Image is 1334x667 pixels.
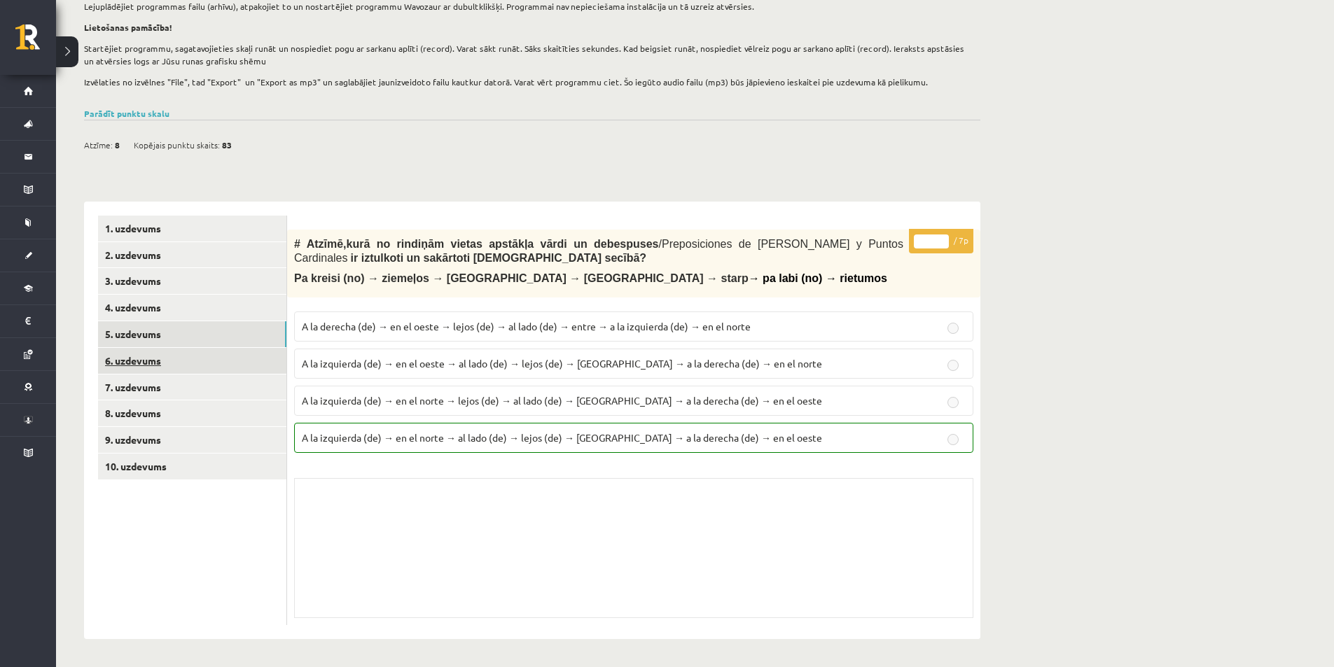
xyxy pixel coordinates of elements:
[659,238,662,250] span: /
[749,272,887,284] span: → pa labi (no) → rietumos
[347,238,659,250] span: kurā no rindiņām vietas apstākļa vārdi un debespuses
[84,76,973,88] p: Izvēlaties no izvēlnes "File", tad "Export" un "Export as mp3" un saglabājiet jaunizveidoto failu...
[947,397,959,408] input: A la izquierda (de) → en el norte → lejos (de) → al lado (de) → [GEOGRAPHIC_DATA] → a la derecha ...
[302,320,751,332] span: A la derecha (de) → en el oeste → lejos (de) → al lado (de) → entre → a la izquierda (de) → en el...
[98,374,286,400] a: 7. uzdevums
[302,431,822,444] span: A la izquierda (de) → en el norte → al lado (de) → lejos (de) → [GEOGRAPHIC_DATA] → a la derecha ...
[294,238,343,250] span: # Atzīmē
[98,321,286,347] a: 5. uzdevums
[98,242,286,268] a: 2. uzdevums
[84,22,172,33] strong: Lietošanas pamācība!
[98,295,286,321] a: 4. uzdevums
[98,427,286,453] a: 9. uzdevums
[98,348,286,374] a: 6. uzdevums
[98,216,286,241] a: 1. uzdevums
[351,252,647,264] span: ir iztulkoti un sakārtoti [DEMOGRAPHIC_DATA] secībā?
[222,134,232,155] span: 83
[84,134,113,155] span: Atzīme:
[84,108,169,119] a: Parādīt punktu skalu
[343,238,346,250] span: ,
[98,400,286,426] a: 8. uzdevums
[302,357,822,370] span: A la izquierda (de) → en el oeste → al lado (de) → lejos (de) → [GEOGRAPHIC_DATA] → a la derecha ...
[98,268,286,294] a: 3. uzdevums
[302,394,822,407] span: A la izquierda (de) → en el norte → lejos (de) → al lado (de) → [GEOGRAPHIC_DATA] → a la derecha ...
[947,323,959,334] input: A la derecha (de) → en el oeste → lejos (de) → al lado (de) → entre → a la izquierda (de) → en el...
[294,272,887,284] span: Pa kreisi (no) → ziemeļos → [GEOGRAPHIC_DATA] → [GEOGRAPHIC_DATA] → starp
[134,134,220,155] span: Kopējais punktu skaits:
[98,454,286,479] a: 10. uzdevums
[15,24,56,59] a: Rīgas 1. Tālmācības vidusskola
[84,42,973,67] p: Startējiet programmu, sagatavojieties skaļi runāt un nospiediet pogu ar sarkanu aplīti (record). ...
[115,134,120,155] span: 8
[947,434,959,445] input: A la izquierda (de) → en el norte → al lado (de) → lejos (de) → [GEOGRAPHIC_DATA] → a la derecha ...
[947,360,959,371] input: A la izquierda (de) → en el oeste → al lado (de) → lejos (de) → [GEOGRAPHIC_DATA] → a la derecha ...
[909,229,973,253] p: / 7p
